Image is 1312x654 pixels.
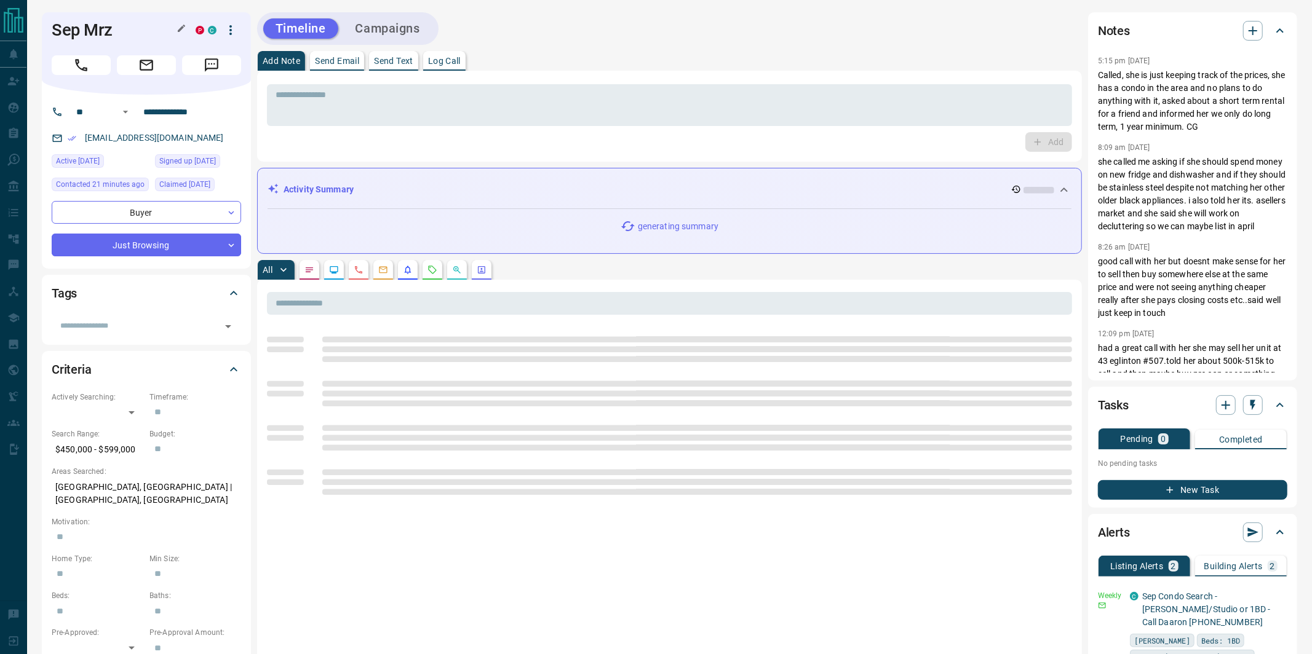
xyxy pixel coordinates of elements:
button: Open [118,104,133,119]
svg: Requests [427,265,437,275]
h1: Sep Mrz [52,20,177,40]
p: Actively Searching: [52,392,143,403]
div: Just Browsing [52,234,241,256]
p: 8:26 am [DATE] [1098,243,1150,251]
button: Open [220,318,237,335]
p: Weekly [1098,590,1123,601]
p: generating summary [638,220,718,233]
button: Timeline [263,18,338,39]
p: Send Email [315,57,359,65]
p: Timeframe: [149,392,241,403]
p: good call with her but doesnt make sense for her to sell then buy somewhere else at the same pric... [1098,255,1287,320]
div: Mon Jan 04 2021 [155,154,241,171]
span: Call [52,55,111,75]
svg: Email [1098,601,1107,610]
svg: Notes [304,265,314,275]
h2: Tasks [1098,395,1129,415]
div: condos.ca [1130,592,1139,601]
div: Activity Summary [268,178,1071,201]
p: Baths: [149,590,241,601]
p: [GEOGRAPHIC_DATA], [GEOGRAPHIC_DATA] | [GEOGRAPHIC_DATA], [GEOGRAPHIC_DATA] [52,477,241,510]
p: Building Alerts [1204,562,1263,570]
p: Add Note [263,57,300,65]
p: All [263,266,272,274]
p: 8:09 am [DATE] [1098,143,1150,152]
div: property.ca [196,26,204,34]
div: Criteria [52,355,241,384]
p: she called me asking if she should spend money on new fridge and dishwasher and if they should be... [1098,156,1287,233]
svg: Opportunities [452,265,462,275]
svg: Emails [378,265,388,275]
p: Called, she is just keeping track of the prices, she has a condo in the area and no plans to do a... [1098,69,1287,133]
span: Email [117,55,176,75]
div: Tasks [1098,390,1287,420]
span: Signed up [DATE] [159,155,216,167]
p: Pending [1120,435,1153,443]
p: Pre-Approval Amount: [149,627,241,638]
svg: Calls [354,265,364,275]
span: [PERSON_NAME] [1134,634,1190,647]
p: had a great call with her she may sell her unit at 43 eglinton #507.told her about 500k-515k to s... [1098,342,1287,419]
p: $450,000 - $599,000 [52,439,143,460]
span: Beds: 1BD [1201,634,1240,647]
div: Wed Jan 06 2021 [155,178,241,195]
h2: Tags [52,283,77,303]
p: Min Size: [149,553,241,564]
p: Completed [1219,435,1263,444]
div: Alerts [1098,518,1287,547]
p: Listing Alerts [1110,562,1164,570]
p: Home Type: [52,553,143,564]
span: Message [182,55,241,75]
span: Active [DATE] [56,155,100,167]
svg: Lead Browsing Activity [329,265,339,275]
span: Contacted 21 minutes ago [56,178,145,191]
p: 2 [1270,562,1275,570]
button: Campaigns [343,18,432,39]
div: Mon Sep 15 2025 [52,178,149,195]
p: Areas Searched: [52,466,241,477]
div: Notes [1098,16,1287,45]
p: 0 [1161,435,1166,443]
span: Claimed [DATE] [159,178,210,191]
a: [EMAIL_ADDRESS][DOMAIN_NAME] [85,133,224,143]
p: Motivation: [52,516,241,527]
svg: Listing Alerts [403,265,413,275]
p: 5:15 pm [DATE] [1098,57,1150,65]
p: Pre-Approved: [52,627,143,638]
div: condos.ca [208,26,217,34]
h2: Notes [1098,21,1130,41]
p: Activity Summary [284,183,354,196]
svg: Email Verified [68,134,76,143]
button: New Task [1098,480,1287,500]
div: Tags [52,278,241,308]
p: 2 [1171,562,1176,570]
p: Beds: [52,590,143,601]
p: Budget: [149,428,241,439]
p: Send Text [374,57,413,65]
h2: Criteria [52,360,92,379]
div: Buyer [52,201,241,224]
p: Log Call [428,57,461,65]
p: 12:09 pm [DATE] [1098,329,1155,338]
p: No pending tasks [1098,454,1287,473]
h2: Alerts [1098,522,1130,542]
a: Sep Condo Search - [PERSON_NAME]/Studio or 1BD - Call Daaron [PHONE_NUMBER] [1142,591,1271,627]
svg: Agent Actions [477,265,487,275]
div: Mon Sep 01 2025 [52,154,149,171]
p: Search Range: [52,428,143,439]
